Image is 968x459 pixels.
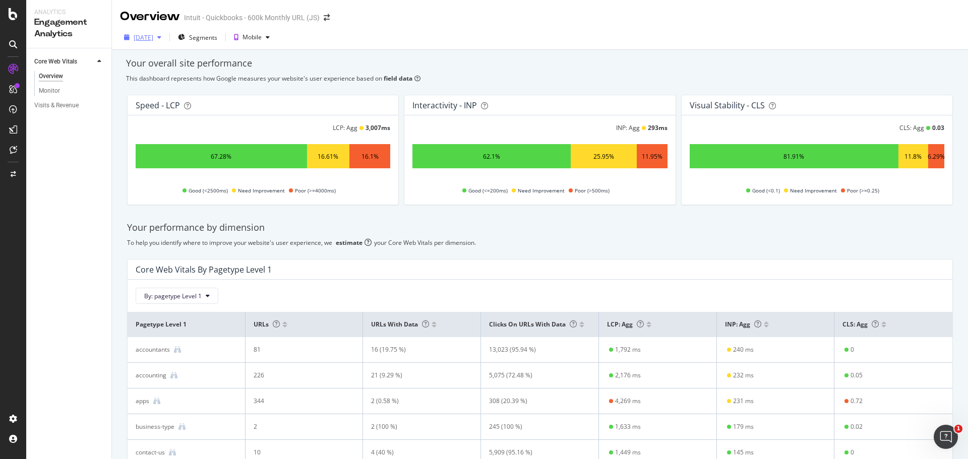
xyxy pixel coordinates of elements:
[211,152,231,161] div: 67.28%
[34,8,103,17] div: Analytics
[489,371,580,380] div: 5,075 (72.48 %)
[899,123,924,132] div: CLS: Agg
[371,371,462,380] div: 21 (9.29 %)
[489,422,580,431] div: 245 (100 %)
[144,292,202,300] span: By: pagetype Level 1
[615,397,641,406] div: 4,269 ms
[851,422,863,431] div: 0.02
[733,371,754,380] div: 232 ms
[615,345,641,354] div: 1,792 ms
[593,152,614,161] div: 25.95%
[189,33,217,42] span: Segments
[371,422,462,431] div: 2 (100 %)
[615,422,641,431] div: 1,633 ms
[230,29,274,45] button: Mobile
[934,425,958,449] iframe: Intercom live chat
[34,17,103,40] div: Engagement Analytics
[34,56,94,67] a: Core Web Vitals
[366,123,390,132] div: 3,007 ms
[384,74,412,83] b: field data
[371,397,462,406] div: 2 (0.58 %)
[39,86,60,96] div: Monitor
[336,238,362,247] div: estimate
[136,320,234,329] span: pagetype Level 1
[932,123,944,132] div: 0.03
[842,320,879,329] span: CLS: Agg
[851,448,854,457] div: 0
[361,152,379,161] div: 16.1%
[851,397,863,406] div: 0.72
[318,152,338,161] div: 16.61%
[847,184,879,196] span: Poor (>=0.25)
[126,57,954,70] div: Your overall site performance
[690,100,765,110] div: Visual Stability - CLS
[34,56,77,67] div: Core Web Vitals
[518,184,565,196] span: Need Improvement
[783,152,804,161] div: 81.91%
[928,152,945,161] div: 6.29%
[136,288,218,304] button: By: pagetype Level 1
[851,371,863,380] div: 0.05
[489,397,580,406] div: 308 (20.39 %)
[238,184,285,196] span: Need Improvement
[790,184,837,196] span: Need Improvement
[254,397,345,406] div: 344
[607,320,644,329] span: LCP: Agg
[371,448,462,457] div: 4 (40 %)
[243,34,262,40] div: Mobile
[733,448,754,457] div: 145 ms
[39,71,63,82] div: Overview
[127,238,953,247] div: To help you identify where to improve your website's user experience, we your Core Web Vitals per...
[189,184,228,196] span: Good (<2500ms)
[136,448,165,457] div: contact-us
[483,152,500,161] div: 62.1%
[134,33,153,42] div: [DATE]
[136,345,170,354] div: accountants
[733,422,754,431] div: 179 ms
[615,371,641,380] div: 2,176 ms
[295,184,336,196] span: Poor (>=4000ms)
[642,152,662,161] div: 11.95%
[174,29,221,45] button: Segments
[120,29,165,45] button: [DATE]
[468,184,508,196] span: Good (<=200ms)
[39,86,104,96] a: Monitor
[254,448,345,457] div: 10
[254,345,345,354] div: 81
[34,100,79,111] div: Visits & Revenue
[34,100,104,111] a: Visits & Revenue
[412,100,477,110] div: Interactivity - INP
[954,425,962,433] span: 1
[851,345,854,354] div: 0
[254,320,280,329] span: URLs
[136,100,180,110] div: Speed - LCP
[136,397,149,406] div: apps
[254,371,345,380] div: 226
[489,320,577,329] span: Clicks on URLs with data
[126,74,954,83] div: This dashboard represents how Google measures your website's user experience based on
[371,345,462,354] div: 16 (19.75 %)
[616,123,640,132] div: INP: Agg
[184,13,320,23] div: Intuit - Quickbooks - 600k Monthly URL (JS)
[127,221,953,234] div: Your performance by dimension
[333,123,357,132] div: LCP: Agg
[733,345,754,354] div: 240 ms
[489,448,580,457] div: 5,909 (95.16 %)
[371,320,429,329] span: URLs with data
[324,14,330,21] div: arrow-right-arrow-left
[725,320,761,329] span: INP: Agg
[254,422,345,431] div: 2
[615,448,641,457] div: 1,449 ms
[39,71,104,82] a: Overview
[904,152,922,161] div: 11.8%
[752,184,780,196] span: Good (<0.1)
[733,397,754,406] div: 231 ms
[136,422,174,431] div: business-type
[489,345,580,354] div: 13,023 (95.94 %)
[120,8,180,25] div: Overview
[136,265,272,275] div: Core Web Vitals By pagetype Level 1
[648,123,668,132] div: 293 ms
[575,184,610,196] span: Poor (>500ms)
[136,371,166,380] div: accounting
